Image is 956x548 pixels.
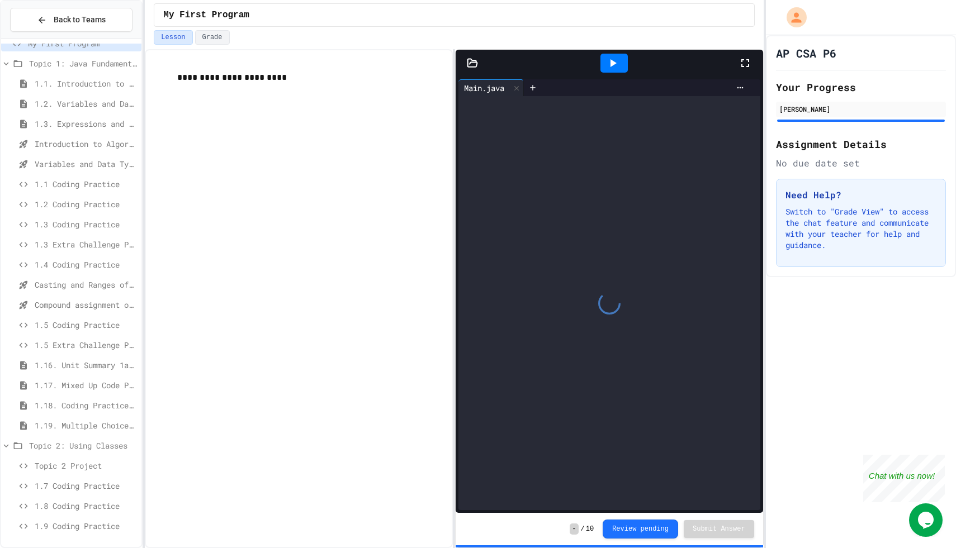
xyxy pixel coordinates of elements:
iframe: chat widget [863,455,945,502]
span: 1.1. Introduction to Algorithms, Programming, and Compilers [35,78,137,89]
button: Lesson [154,30,192,45]
p: Switch to "Grade View" to access the chat feature and communicate with your teacher for help and ... [785,206,936,251]
span: - [570,523,578,535]
span: Compound assignment operators - Quiz [35,299,137,311]
span: 1.3 Extra Challenge Problem [35,239,137,250]
div: Main.java [458,79,524,96]
span: / [581,525,585,533]
h3: Need Help? [785,188,936,202]
span: 1.7 Coding Practice [35,480,137,492]
button: Submit Answer [684,520,754,538]
span: 1.5 Coding Practice [35,319,137,331]
h2: Your Progress [776,79,946,95]
span: 1.17. Mixed Up Code Practice 1.1-1.6 [35,379,137,391]
span: Introduction to Algorithms, Programming, and Compilers [35,138,137,150]
span: 10 [586,525,594,533]
span: My First Program [28,37,137,49]
iframe: chat widget [909,503,945,537]
h1: AP CSA P6 [776,45,836,61]
span: 1.16. Unit Summary 1a (1.1-1.6) [35,359,137,371]
span: Topic 2: Using Classes [29,440,137,451]
span: Variables and Data Types - Quiz [35,158,137,170]
span: 1.5 Extra Challenge Problem [35,339,137,351]
button: Review pending [603,520,678,539]
button: Back to Teams [10,8,132,32]
span: 1.1 Coding Practice [35,178,137,190]
span: 1.3. Expressions and Output [New] [35,118,137,130]
span: 1.2. Variables and Data Types [35,98,137,109]
div: My Account [775,4,810,30]
span: 1.9 Coding Practice [35,520,137,532]
span: Topic 1: Java Fundamentals [29,58,137,69]
span: Submit Answer [693,525,745,533]
button: Grade [195,30,230,45]
span: My First Program [163,8,249,22]
span: 1.18. Coding Practice 1a (1.1-1.6) [35,399,137,411]
span: 1.3 Coding Practice [35,218,137,230]
span: Casting and Ranges of variables - Quiz [35,279,137,290]
span: 1.2 Coding Practice [35,198,137,210]
span: Topic 2 Project [35,460,137,471]
span: 1.19. Multiple Choice Exercises for Unit 1a (1.1-1.6) [35,420,137,431]
span: 1.8 Coding Practice [35,500,137,512]
div: Main.java [458,82,510,94]
span: 1.4 Coding Practice [35,259,137,270]
span: Back to Teams [54,14,106,26]
h2: Assignment Details [776,136,946,152]
div: [PERSON_NAME] [779,104,943,114]
div: No due date set [776,156,946,170]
